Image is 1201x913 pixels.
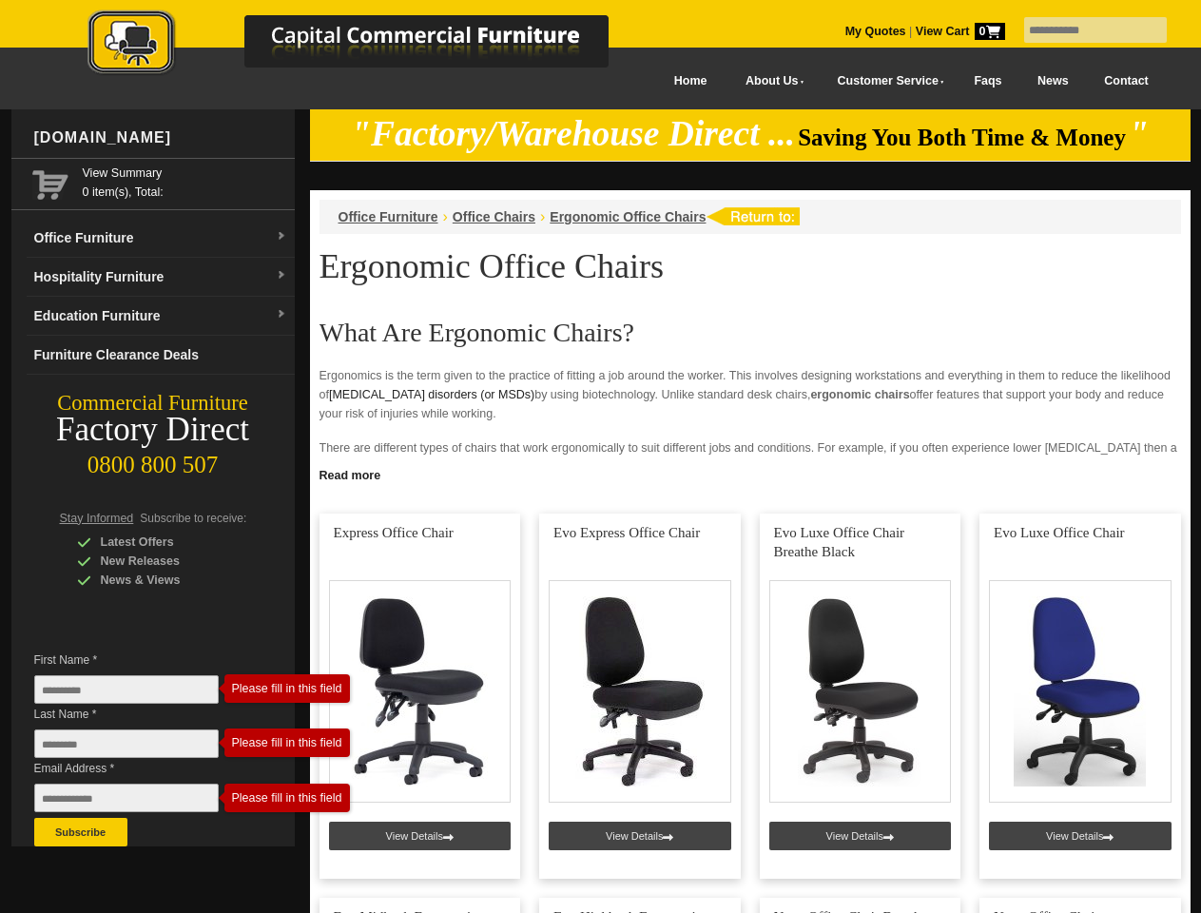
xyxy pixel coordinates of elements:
[816,60,956,103] a: Customer Service
[83,164,287,183] a: View Summary
[11,442,295,478] div: 0800 800 507
[27,336,295,375] a: Furniture Clearance Deals
[975,23,1005,40] span: 0
[34,818,127,846] button: Subscribe
[276,270,287,282] img: dropdown
[140,512,246,525] span: Subscribe to receive:
[1129,114,1149,153] em: "
[320,248,1181,284] h1: Ergonomic Office Chairs
[916,25,1005,38] strong: View Cart
[83,164,287,199] span: 0 item(s), Total:
[11,390,295,417] div: Commercial Furniture
[320,319,1181,347] h2: What Are Ergonomic Chairs?
[810,388,909,401] strong: ergonomic chairs
[232,736,342,749] div: Please fill in this field
[339,209,438,224] a: Office Furniture
[232,791,342,805] div: Please fill in this field
[34,675,219,704] input: First Name *
[34,759,247,778] span: Email Address *
[351,114,795,153] em: "Factory/Warehouse Direct ...
[1019,60,1086,103] a: News
[27,258,295,297] a: Hospitality Furnituredropdown
[320,438,1181,476] p: There are different types of chairs that work ergonomically to suit different jobs and conditions...
[443,207,448,226] li: ›
[276,231,287,243] img: dropdown
[34,651,247,670] span: First Name *
[912,25,1004,38] a: View Cart0
[27,219,295,258] a: Office Furnituredropdown
[34,705,247,724] span: Last Name *
[550,209,706,224] a: Ergonomic Office Chairs
[320,366,1181,423] p: Ergonomics is the term given to the practice of fitting a job around the worker. This involves de...
[27,109,295,166] div: [DOMAIN_NAME]
[957,60,1020,103] a: Faqs
[453,209,535,224] a: Office Chairs
[35,10,701,85] a: Capital Commercial Furniture Logo
[310,461,1191,485] a: Click to read more
[60,512,134,525] span: Stay Informed
[276,309,287,321] img: dropdown
[232,682,342,695] div: Please fill in this field
[77,552,258,571] div: New Releases
[798,125,1126,150] span: Saving You Both Time & Money
[34,729,219,758] input: Last Name *
[1086,60,1166,103] a: Contact
[725,60,816,103] a: About Us
[34,784,219,812] input: Email Address *
[77,533,258,552] div: Latest Offers
[35,10,701,79] img: Capital Commercial Furniture Logo
[27,297,295,336] a: Education Furnituredropdown
[329,388,534,401] a: [MEDICAL_DATA] disorders (or MSDs)
[77,571,258,590] div: News & Views
[11,417,295,443] div: Factory Direct
[706,207,800,225] img: return to
[845,25,906,38] a: My Quotes
[540,207,545,226] li: ›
